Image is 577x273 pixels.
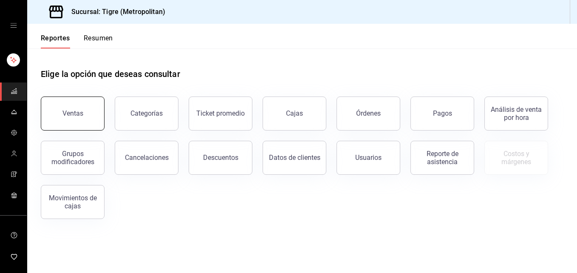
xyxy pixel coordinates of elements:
div: Ventas [62,109,83,117]
button: Reporte de asistencia [410,141,474,175]
button: Reportes [41,34,70,48]
button: Pagos [410,97,474,131]
button: Resumen [84,34,113,48]
div: Análisis de venta por hora [490,105,543,122]
div: Usuarios [355,154,382,162]
h3: Sucursal: Tigre (Metropolitan) [65,7,165,17]
div: navigation tabs [41,34,113,48]
div: Órdenes [356,109,381,117]
div: Reporte de asistencia [416,150,469,166]
div: Cajas [286,109,303,117]
div: Datos de clientes [269,154,320,162]
div: Costos y márgenes [490,150,543,166]
button: Movimientos de cajas [41,185,105,219]
button: Cajas [263,97,326,131]
button: Ventas [41,97,105,131]
button: Descuentos [189,141,252,175]
div: Cancelaciones [125,154,169,162]
button: Ticket promedio [189,97,252,131]
button: Contrata inventarios para ver este reporte [484,141,548,175]
button: Órdenes [337,97,400,131]
div: Movimientos de cajas [46,194,99,210]
button: Análisis de venta por hora [484,97,548,131]
h1: Elige la opción que deseas consultar [41,68,180,80]
div: Categorías [130,109,163,117]
button: Grupos modificadores [41,141,105,175]
div: Descuentos [203,154,238,162]
div: Ticket promedio [196,109,245,117]
button: Categorías [115,97,178,131]
button: Cancelaciones [115,141,178,175]
div: Pagos [433,109,452,117]
button: Usuarios [337,141,400,175]
button: Datos de clientes [263,141,326,175]
div: Grupos modificadores [46,150,99,166]
button: open drawer [10,22,17,29]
